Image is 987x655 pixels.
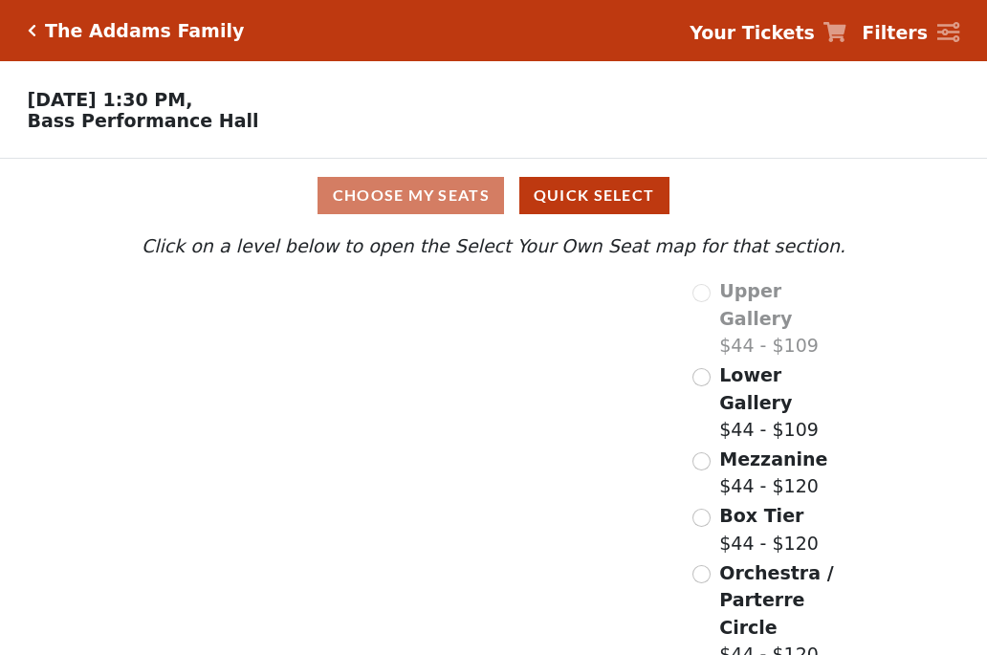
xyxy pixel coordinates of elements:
h5: The Addams Family [45,20,244,42]
strong: Your Tickets [690,22,815,43]
path: Orchestra / Parterre Circle - Seats Available: 96 [351,469,572,601]
button: Quick Select [519,177,669,214]
a: Click here to go back to filters [28,24,36,37]
strong: Filters [862,22,928,43]
span: Lower Gallery [719,364,792,413]
span: Upper Gallery [719,280,792,329]
label: $44 - $109 [719,277,850,360]
path: Upper Gallery - Seats Available: 0 [230,287,449,339]
span: Mezzanine [719,448,827,469]
span: Box Tier [719,505,803,526]
path: Lower Gallery - Seats Available: 211 [248,330,478,403]
span: Orchestra / Parterre Circle [719,562,833,638]
a: Filters [862,19,959,47]
a: Your Tickets [690,19,846,47]
label: $44 - $120 [719,446,827,500]
p: Click on a level below to open the Select Your Own Seat map for that section. [137,232,850,260]
label: $44 - $109 [719,361,850,444]
label: $44 - $120 [719,502,819,557]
